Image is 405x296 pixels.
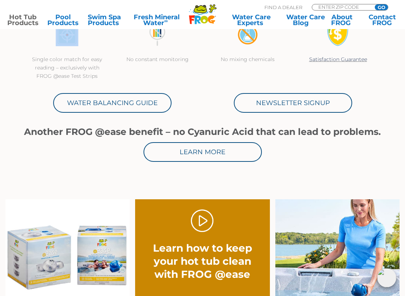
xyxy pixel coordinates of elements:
img: no-constant-monitoring1 [146,24,169,46]
h2: Learn how to keep your hot tub clean with FROG @ease [149,241,257,281]
img: no-mixing1 [236,24,259,46]
a: ContactFROG [366,14,398,26]
p: Find A Dealer [264,4,302,11]
a: Play Video [191,209,214,232]
a: Water CareBlog [286,14,318,26]
a: Water Balancing Guide [53,93,172,113]
img: icon-atease-color-match [56,24,78,46]
p: No mixing chemicals [210,55,286,64]
a: Learn More [143,142,262,162]
sup: ∞ [164,18,168,24]
a: AboutFROG [326,14,358,26]
a: Satisfaction Guarantee [309,56,367,63]
a: Water CareExperts [225,14,277,26]
a: Hot TubProducts [7,14,39,26]
p: Single color match for easy reading – exclusively with FROG @ease Test Strips [29,55,105,80]
a: Newsletter Signup [234,93,352,113]
img: Satisfaction Guarantee Icon [327,24,349,46]
p: No constant monitoring [119,55,195,64]
img: openIcon [377,268,396,287]
input: Zip Code Form [318,4,367,9]
h1: Another FROG @ease benefit – no Cyanuric Acid that can lead to problems. [22,127,383,137]
input: GO [375,4,388,10]
a: Fresh MineralWater∞ [128,14,185,26]
a: PoolProducts [47,14,79,26]
a: Swim SpaProducts [88,14,119,26]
